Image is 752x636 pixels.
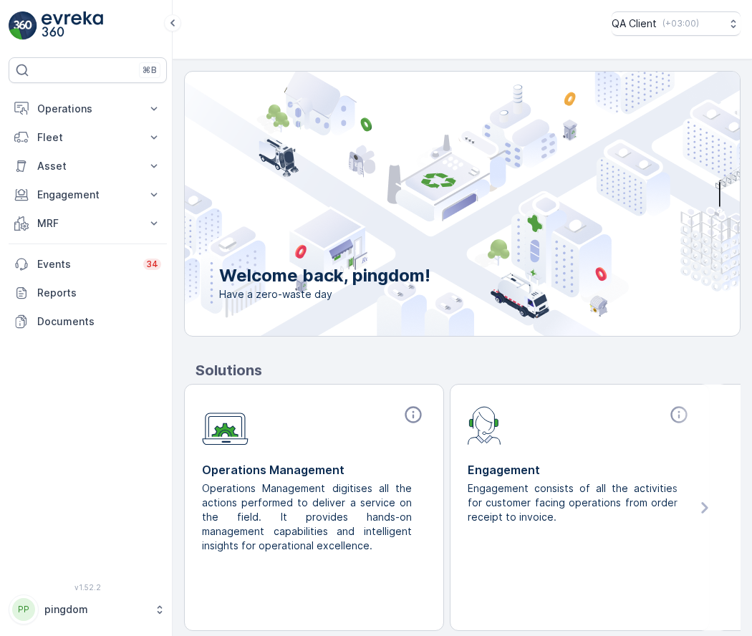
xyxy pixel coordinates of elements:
button: PPpingdom [9,594,167,625]
p: Operations Management [202,461,426,478]
p: Documents [37,314,161,329]
p: Engagement consists of all the activities for customer facing operations from order receipt to in... [468,481,680,524]
p: Reports [37,286,161,300]
img: module-icon [468,405,501,445]
p: Engagement [468,461,692,478]
button: Fleet [9,123,167,152]
button: MRF [9,209,167,238]
p: QA Client [612,16,657,31]
p: Fleet [37,130,138,145]
button: QA Client(+03:00) [612,11,741,36]
img: logo_light-DOdMpM7g.png [42,11,103,40]
p: ⌘B [143,64,157,76]
p: ( +03:00 ) [662,18,699,29]
img: logo [9,11,37,40]
img: module-icon [202,405,249,445]
button: Asset [9,152,167,180]
span: v 1.52.2 [9,583,167,592]
p: pingdom [44,602,147,617]
a: Documents [9,307,167,336]
button: Operations [9,95,167,123]
a: Reports [9,279,167,307]
p: Events [37,257,135,271]
p: Solutions [196,360,741,381]
p: Operations Management digitises all the actions performed to deliver a service on the field. It p... [202,481,415,553]
button: Engagement [9,180,167,209]
a: Events34 [9,250,167,279]
p: Welcome back, pingdom! [219,264,430,287]
div: PP [12,598,35,621]
p: 34 [146,259,158,270]
p: Operations [37,102,138,116]
span: Have a zero-waste day [219,287,430,302]
p: Engagement [37,188,138,202]
p: Asset [37,159,138,173]
p: MRF [37,216,138,231]
img: city illustration [120,72,740,336]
